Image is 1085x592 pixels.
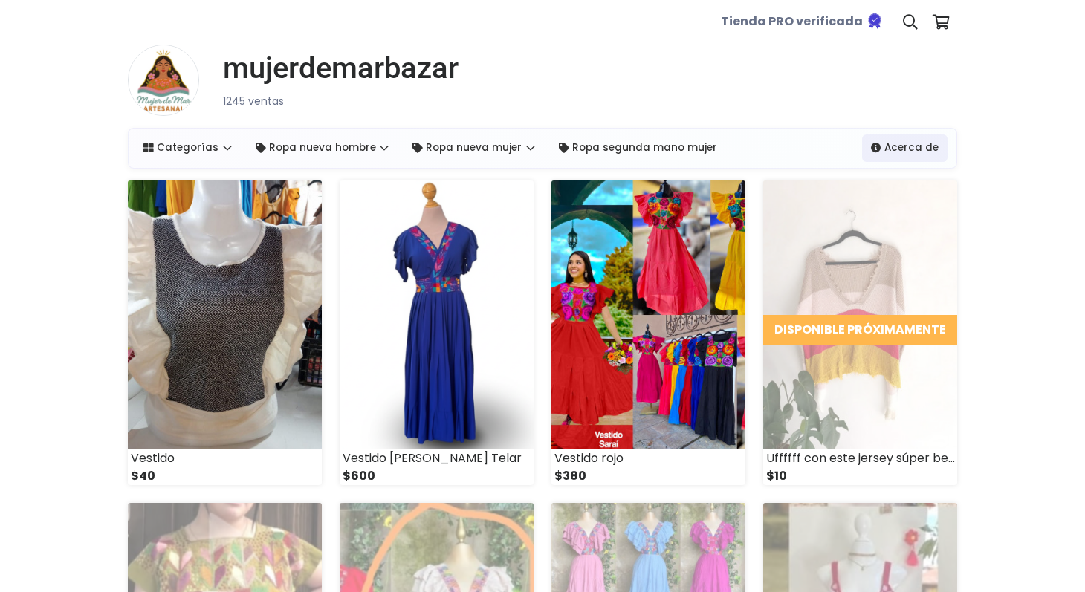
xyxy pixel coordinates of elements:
[128,449,322,467] div: Vestido
[721,13,863,30] b: Tienda PRO verificada
[550,134,726,161] a: Ropa segunda mano mujer
[551,449,745,467] div: Vestido rojo
[223,94,284,108] small: 1245 ventas
[763,180,957,449] img: small_1669393191270.webp
[551,467,745,485] div: $380
[763,180,957,485] a: DISPONIBLE PRÓXIMAMENTE Uffffff con este jersey súper bello, con una textura muy interesante. Les...
[340,180,534,485] a: Vestido [PERSON_NAME] Telar $600
[340,449,534,467] div: Vestido [PERSON_NAME] Telar
[135,134,241,161] a: Categorías
[128,180,322,449] img: small_1756997366482.jpeg
[223,51,459,86] h1: mujerdemarbazar
[128,467,322,485] div: $40
[128,180,322,485] a: Vestido $40
[763,315,957,345] div: DISPONIBLE PRÓXIMAMENTE
[247,134,398,161] a: Ropa nueva hombre
[866,12,884,30] img: Tienda verificada
[551,180,745,485] a: Vestido rojo $380
[763,467,957,485] div: $10
[862,134,948,161] a: Acerca de
[128,45,199,116] img: small.png
[404,134,544,161] a: Ropa nueva mujer
[340,467,534,485] div: $600
[763,449,957,467] div: Uffffff con este jersey súper bello, con una textura muy interesante. Les encantará.
[211,51,459,86] a: mujerdemarbazar
[340,180,534,449] img: small_1755738298050.png
[551,180,745,449] img: small_1695089760363.jpeg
